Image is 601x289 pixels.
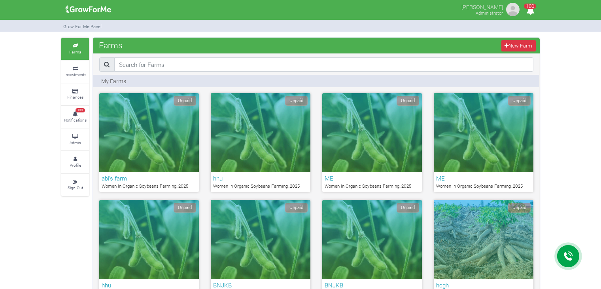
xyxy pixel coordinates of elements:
span: Unpaid [174,203,196,213]
a: Admin [61,129,89,150]
a: Investments [61,61,89,82]
i: Notifications [523,2,538,19]
p: Women In Organic Soybeans Farming_2025 [102,183,197,190]
span: Farms [97,37,125,53]
img: growforme image [63,2,114,17]
a: Profile [61,151,89,173]
small: Grow For Me Panel [63,23,102,29]
small: Farms [69,49,81,55]
span: 100 [524,4,536,9]
p: My Farms [101,77,126,85]
a: Unpaid hhu Women In Organic Soybeans Farming_2025 [211,93,310,192]
small: Administrator [476,10,503,16]
span: Unpaid [397,96,419,106]
h6: hcgh [436,281,531,289]
p: Women In Organic Soybeans Farming_2025 [213,183,308,190]
a: Unpaid ME Women In Organic Soybeans Farming_2025 [434,93,533,192]
span: Unpaid [397,203,419,213]
span: 100 [76,108,85,113]
a: New Farm [501,40,536,51]
h6: BNJKB [213,281,308,289]
a: Unpaid abi's farm Women In Organic Soybeans Farming_2025 [99,93,199,192]
a: Farms [61,38,89,60]
span: Unpaid [508,203,531,213]
h6: BNJKB [325,281,420,289]
small: Profile [70,162,81,168]
a: 100 Notifications [61,106,89,128]
h6: hhu [213,175,308,182]
small: Sign Out [68,185,83,190]
small: Investments [64,72,86,77]
h6: ME [436,175,531,182]
a: 100 [523,8,538,15]
small: Admin [70,140,81,145]
p: Women In Organic Soybeans Farming_2025 [325,183,420,190]
small: Finances [67,94,83,100]
p: Women In Organic Soybeans Farming_2025 [436,183,531,190]
a: Sign Out [61,174,89,196]
span: Unpaid [285,96,308,106]
a: Unpaid ME Women In Organic Soybeans Farming_2025 [322,93,422,192]
h6: hhu [102,281,197,289]
span: Unpaid [508,96,531,106]
h6: abi's farm [102,175,197,182]
h6: ME [325,175,420,182]
a: Finances [61,84,89,105]
span: Unpaid [174,96,196,106]
span: Unpaid [285,203,308,213]
small: Notifications [64,117,87,123]
img: growforme image [505,2,521,17]
input: Search for Farms [114,57,533,72]
p: [PERSON_NAME] [461,2,503,11]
